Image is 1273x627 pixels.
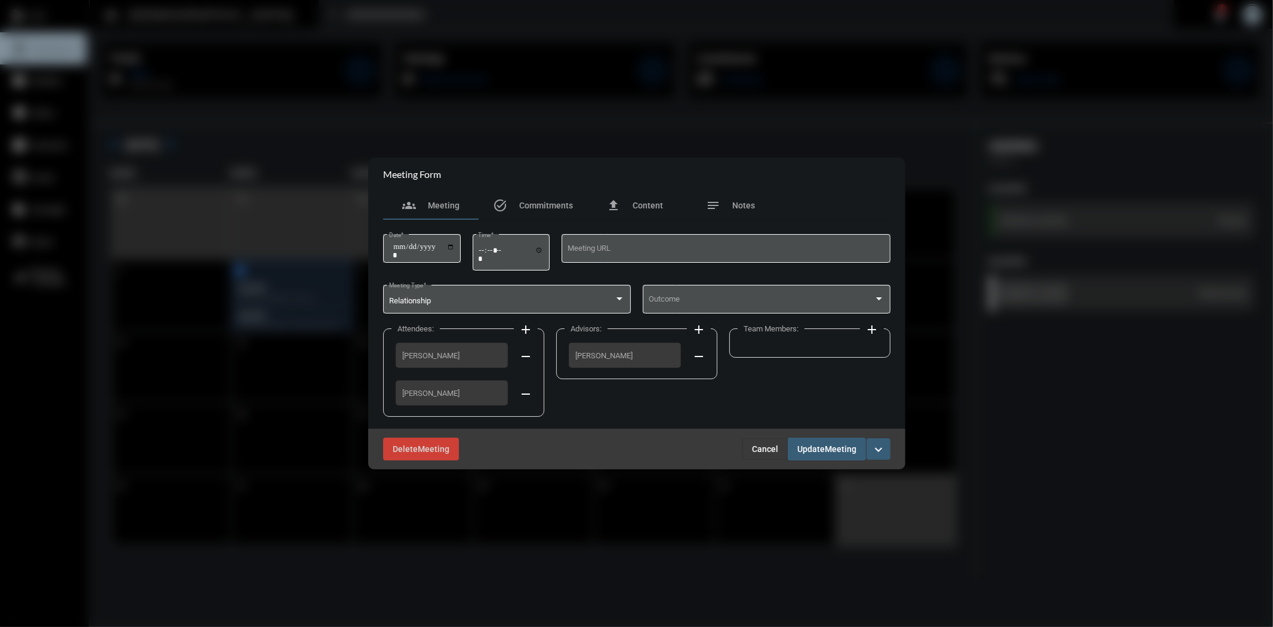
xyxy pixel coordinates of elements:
[742,438,788,460] button: Cancel
[493,198,507,213] mat-icon: task_alt
[752,444,778,454] span: Cancel
[692,322,706,337] mat-icon: add
[519,349,533,364] mat-icon: remove
[788,438,866,460] button: UpdateMeeting
[393,445,418,454] span: Delete
[428,201,460,210] span: Meeting
[575,351,674,360] span: [PERSON_NAME]
[565,325,608,334] label: Advisors:
[519,201,573,210] span: Commitments
[383,168,441,180] h2: Meeting Form
[825,445,856,454] span: Meeting
[383,438,459,460] button: DeleteMeeting
[633,201,663,210] span: Content
[402,198,416,213] mat-icon: groups
[738,325,805,334] label: Team Members:
[871,443,886,457] mat-icon: expand_more
[797,445,825,454] span: Update
[402,351,501,360] span: [PERSON_NAME]
[732,201,755,210] span: Notes
[706,198,720,213] mat-icon: notes
[418,445,449,454] span: Meeting
[606,198,621,213] mat-icon: file_upload
[692,349,706,364] mat-icon: remove
[389,296,430,305] span: Relationship
[519,322,533,337] mat-icon: add
[402,389,501,398] span: [PERSON_NAME]
[392,325,440,334] label: Attendees:
[865,322,879,337] mat-icon: add
[519,387,533,401] mat-icon: remove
